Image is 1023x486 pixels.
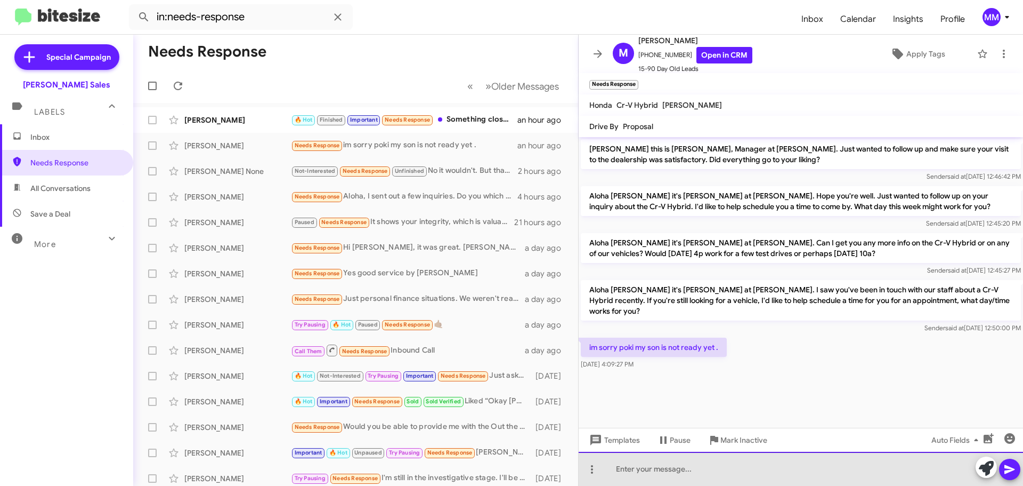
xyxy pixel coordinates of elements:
[581,233,1021,263] p: Aloha [PERSON_NAME] it's [PERSON_NAME] at [PERSON_NAME]. Can I get you any more info on the Cr-V ...
[517,140,570,151] div: an hour ago
[184,371,291,381] div: [PERSON_NAME]
[184,396,291,407] div: [PERSON_NAME]
[491,81,559,92] span: Older Messages
[291,421,530,433] div: Would you be able to provide me with the Out the Door price of the 2025 Honda Pilot EX-L Radiant Red
[525,345,570,356] div: a day ago
[320,116,343,123] span: Finished
[427,449,473,456] span: Needs Response
[648,431,699,450] button: Pause
[525,243,570,253] div: a day ago
[530,448,570,458] div: [DATE]
[30,132,121,142] span: Inbox
[662,100,722,110] span: [PERSON_NAME]
[321,219,367,226] span: Needs Response
[461,75,480,97] button: Previous
[395,168,424,174] span: Unfinished
[589,122,619,131] span: Drive By
[184,115,291,125] div: [PERSON_NAME]
[295,270,340,277] span: Needs Response
[148,43,266,60] h1: Needs Response
[184,473,291,484] div: [PERSON_NAME]
[291,139,517,152] div: im sorry poki my son is not ready yet .
[295,348,322,355] span: Call Them
[295,372,313,379] span: 🔥 Hot
[461,75,565,97] nav: Page navigation example
[30,183,91,194] span: All Conversations
[329,449,347,456] span: 🔥 Hot
[530,473,570,484] div: [DATE]
[295,321,326,328] span: Try Pausing
[720,431,767,450] span: Mark Inactive
[343,168,388,174] span: Needs Response
[931,431,983,450] span: Auto Fields
[406,372,434,379] span: Important
[295,116,313,123] span: 🔥 Hot
[587,431,640,450] span: Templates
[184,294,291,305] div: [PERSON_NAME]
[670,431,691,450] span: Pause
[623,122,653,131] span: Proposal
[354,449,382,456] span: Unpaused
[581,280,1021,321] p: Aloha [PERSON_NAME] it's [PERSON_NAME] at [PERSON_NAME]. I saw you've been in touch with our staf...
[906,44,945,63] span: Apply Tags
[291,216,514,228] div: It shows your integrity, which is valuable.
[638,34,752,47] span: [PERSON_NAME]
[368,372,399,379] span: Try Pausing
[295,142,340,149] span: Needs Response
[184,422,291,433] div: [PERSON_NAME]
[832,4,884,35] a: Calendar
[30,209,70,219] span: Save a Deal
[184,345,291,356] div: [PERSON_NAME]
[514,217,570,228] div: 21 hours ago
[407,398,419,405] span: Sold
[295,449,322,456] span: Important
[530,422,570,433] div: [DATE]
[385,116,430,123] span: Needs Response
[291,114,517,126] div: Something closer to the Fit I own
[342,348,387,355] span: Needs Response
[291,190,517,203] div: Aloha, I sent out a few inquiries. Do you which vehicle it was?
[983,8,1001,26] div: MM
[973,8,1011,26] button: MM
[320,372,361,379] span: Not-Interested
[699,431,776,450] button: Mark Inactive
[291,472,530,484] div: I'm still in the investigative stage. I'll be in touch when I'm ready
[884,4,932,35] a: Insights
[581,360,634,368] span: [DATE] 4:09:27 PM
[863,44,972,63] button: Apply Tags
[291,395,530,408] div: Liked “Okay [PERSON_NAME] let see who will be available.”
[295,168,336,174] span: Not-Interested
[295,424,340,431] span: Needs Response
[295,244,340,251] span: Needs Response
[184,243,291,253] div: [PERSON_NAME]
[332,321,351,328] span: 🔥 Hot
[320,398,347,405] span: Important
[927,266,1021,274] span: Sender [DATE] 12:45:27 PM
[291,344,525,357] div: Inbound Call
[46,52,111,62] span: Special Campaign
[479,75,565,97] button: Next
[350,116,378,123] span: Important
[926,219,1021,227] span: Sender [DATE] 12:45:20 PM
[948,266,967,274] span: said at
[295,475,326,482] span: Try Pausing
[517,192,570,202] div: 4 hours ago
[581,338,727,357] p: im sorry poki my son is not ready yet .
[581,139,1021,169] p: [PERSON_NAME] this is [PERSON_NAME], Manager at [PERSON_NAME]. Just wanted to follow up and make ...
[525,268,570,279] div: a day ago
[947,219,965,227] span: said at
[793,4,832,35] a: Inbox
[295,296,340,302] span: Needs Response
[184,166,291,177] div: [PERSON_NAME] None
[332,475,378,482] span: Needs Response
[184,268,291,279] div: [PERSON_NAME]
[485,79,491,93] span: »
[589,100,612,110] span: Honda
[589,80,638,90] small: Needs Response
[14,44,119,70] a: Special Campaign
[923,431,991,450] button: Auto Fields
[932,4,973,35] span: Profile
[23,79,110,90] div: [PERSON_NAME] Sales
[295,398,313,405] span: 🔥 Hot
